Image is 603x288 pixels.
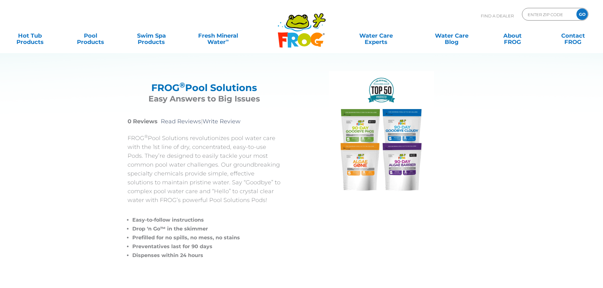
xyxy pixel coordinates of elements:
a: Hot TubProducts [6,29,53,42]
strong: 0 Reviews [128,118,158,125]
a: Swim SpaProducts [128,29,175,42]
input: Zip Code Form [527,10,570,19]
p: Find A Dealer [481,8,514,24]
li: Easy-to-follow instructions [132,216,281,224]
a: Write Review [203,118,241,125]
a: Water CareBlog [428,29,475,42]
sup: ® [179,81,185,89]
img: Collection of four FROG pool treatment products beneath a Pool and Spa News 2025 Top 50 Products ... [329,71,434,198]
a: Water CareExperts [338,29,414,42]
p: FROG Pool Solutions revolutionizes pool water care with the 1st line of dry, concentrated, easy-t... [128,134,281,205]
a: PoolProducts [67,29,114,42]
li: Drop ‘n Go™ in the skimmer [132,224,281,233]
li: Prefilled for no spills, no mess, no stains [132,233,281,242]
a: Fresh MineralWater∞ [188,29,248,42]
a: Read Reviews [161,118,201,125]
h3: Easy Answers to Big Issues [135,93,273,104]
sup: ® [144,134,148,139]
li: Dispenses within 24 hours [132,251,281,260]
li: Preventatives last for 90 days [132,242,281,251]
sup: ∞ [226,38,229,43]
p: | [128,117,281,126]
a: AboutFROG [489,29,536,42]
h2: FROG Pool Solutions [135,82,273,93]
input: GO [576,9,588,20]
a: ContactFROG [550,29,597,42]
